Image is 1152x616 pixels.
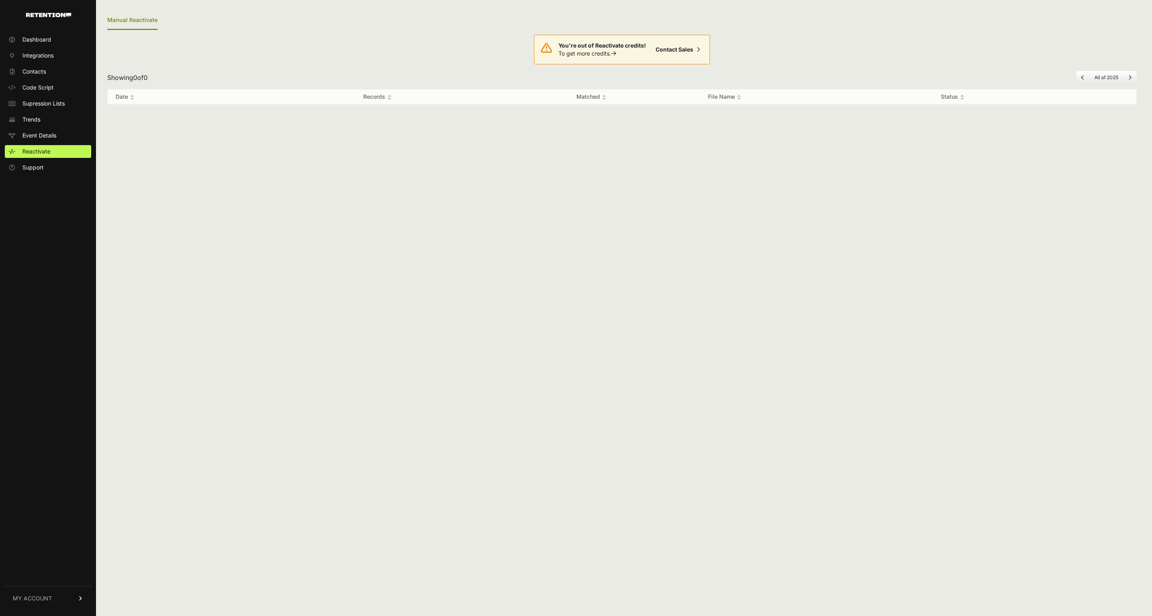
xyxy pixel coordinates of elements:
[13,594,52,602] span: MY ACCOUNT
[107,11,158,30] div: Manual Reactivate
[133,74,137,82] span: 0
[130,94,134,100] img: no_sort-eaf950dc5ab64cae54d48a5578032e96f70b2ecb7d747501f34c8f2db400fb66.gif
[602,94,606,100] img: no_sort-eaf950dc5ab64cae54d48a5578032e96f70b2ecb7d747501f34c8f2db400fb66.gif
[558,50,646,58] p: To get more credits.
[1081,74,1084,80] a: Previous
[5,129,91,142] a: Event Details
[22,68,46,76] span: Contacts
[26,13,71,17] img: Retention.com
[144,74,148,82] span: 0
[737,94,741,100] img: no_sort-eaf950dc5ab64cae54d48a5578032e96f70b2ecb7d747501f34c8f2db400fb66.gif
[22,36,51,44] span: Dashboard
[5,65,91,78] a: Contacts
[960,94,964,100] img: no_sort-eaf950dc5ab64cae54d48a5578032e96f70b2ecb7d747501f34c8f2db400fb66.gif
[5,586,91,610] a: MY ACCOUNT
[107,73,148,82] div: Showing of
[5,33,91,46] a: Dashboard
[5,49,91,62] a: Integrations
[5,145,91,158] a: Reactivate
[387,94,392,100] img: no_sort-eaf950dc5ab64cae54d48a5578032e96f70b2ecb7d747501f34c8f2db400fb66.gif
[5,161,91,174] a: Support
[1076,71,1137,84] nav: Page navigation
[482,90,700,104] th: Matched
[22,116,40,124] span: Trends
[652,42,703,58] a: Contact Sales
[558,42,646,49] strong: You're out of Reactivate credits!
[5,97,91,110] a: Supression Lists
[1089,74,1123,81] li: All of 2025
[700,90,933,104] th: File Name
[5,81,91,94] a: Code Script
[933,90,1120,104] th: Status
[272,90,482,104] th: Records
[22,100,65,108] span: Supression Lists
[5,113,91,126] a: Trends
[22,163,44,171] span: Support
[22,84,54,92] span: Code Script
[22,132,56,140] span: Event Details
[1128,74,1132,80] a: Next
[22,148,50,155] span: Reactivate
[108,90,272,104] th: Date
[22,52,54,60] span: Integrations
